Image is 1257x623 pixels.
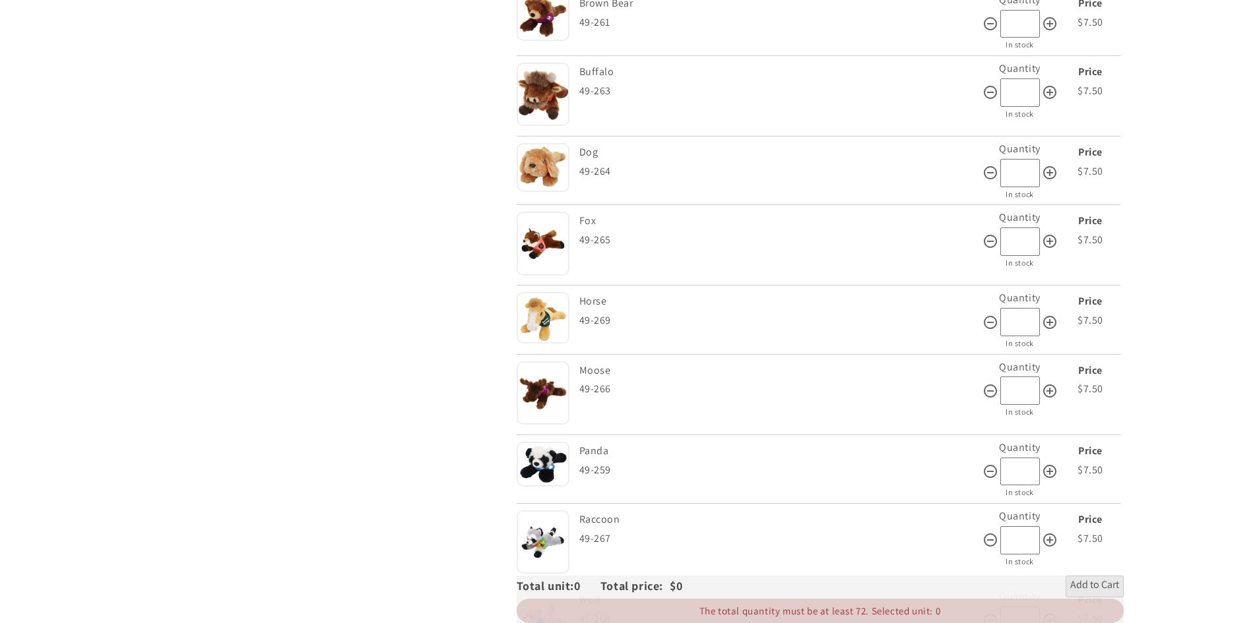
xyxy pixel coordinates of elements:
[983,187,1058,202] div: In stock
[579,212,979,231] div: Fox
[517,576,670,597] div: Total unit: Total price:
[1061,510,1120,529] div: Price
[1061,292,1120,311] div: Price
[983,38,1058,52] div: In stock
[1078,84,1103,98] span: $7.50
[579,461,983,480] div: 49-259
[579,292,979,311] div: Horse
[1078,313,1103,327] span: $7.50
[1078,164,1103,178] span: $7.50
[517,510,569,574] img: Raccoon
[1078,463,1103,477] span: $7.50
[579,380,983,399] div: 49-266
[1066,576,1124,597] button: Add to Cart
[579,442,979,461] div: Panda
[983,554,1058,569] div: In stock
[983,485,1058,500] div: In stock
[1070,578,1119,594] span: Add to Cart
[579,361,979,380] div: Moose
[983,405,1058,419] div: In stock
[1061,442,1120,461] div: Price
[1078,382,1103,396] span: $7.50
[579,82,983,101] div: 49-263
[517,599,1124,623] div: The total quantity must be at least 72. Selected unit: 0
[579,510,979,529] div: Raccoon
[579,231,983,250] div: 49-265
[999,61,1041,75] label: Quantity
[517,361,569,425] img: Moose
[983,256,1058,270] div: In stock
[517,63,569,126] img: Buffalo
[999,509,1041,523] label: Quantity
[1061,212,1120,231] div: Price
[999,360,1041,374] label: Quantity
[1061,361,1120,380] div: Price
[1061,63,1120,82] div: Price
[1078,531,1103,545] span: $7.50
[999,210,1041,224] label: Quantity
[983,336,1058,351] div: In stock
[517,212,569,275] img: Fox
[579,529,983,549] div: 49-267
[579,143,979,162] div: Dog
[1078,233,1103,247] span: $7.50
[1061,143,1120,162] div: Price
[999,142,1041,156] label: Quantity
[1078,15,1103,29] span: $7.50
[579,13,983,32] div: 49-261
[517,442,569,487] img: Panda
[670,578,682,593] span: $0
[517,292,569,343] img: Horse
[579,311,983,330] div: 49-269
[999,440,1041,454] label: Quantity
[999,291,1041,305] label: Quantity
[574,578,600,593] span: 0
[983,107,1058,121] div: In stock
[579,63,979,82] div: Buffalo
[517,143,569,192] img: Dog
[579,162,983,181] div: 49-264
